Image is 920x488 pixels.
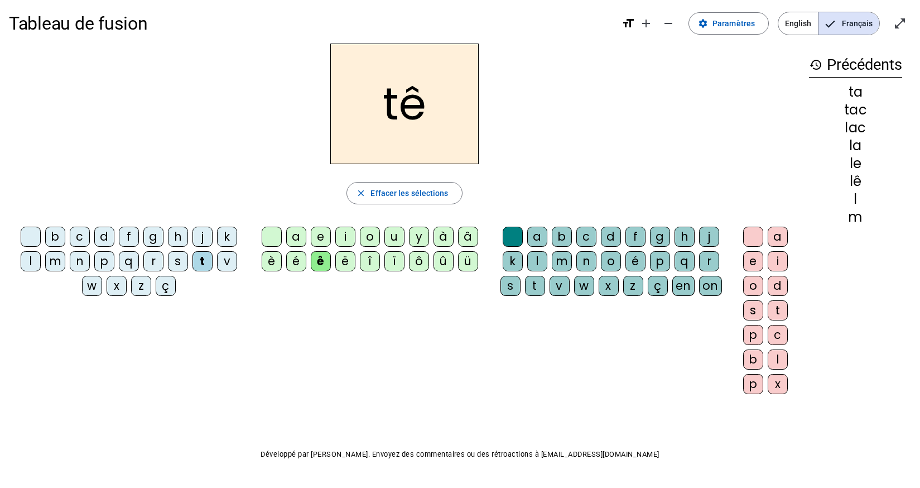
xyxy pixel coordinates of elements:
[809,139,902,152] div: la
[503,251,523,271] div: k
[743,350,763,370] div: b
[574,276,594,296] div: w
[335,227,355,247] div: i
[409,227,429,247] div: y
[360,227,380,247] div: o
[699,227,719,247] div: j
[778,12,880,35] mat-button-toggle-group: Language selection
[45,227,65,247] div: b
[650,251,670,271] div: p
[168,227,188,247] div: h
[662,17,675,30] mat-icon: remove
[650,227,670,247] div: g
[21,251,41,271] div: l
[458,227,478,247] div: â
[675,227,695,247] div: h
[9,448,911,461] p: Développé par [PERSON_NAME]. Envoyez des commentaires ou des rétroactions à [EMAIL_ADDRESS][DOMAI...
[675,251,695,271] div: q
[688,12,769,35] button: Paramètres
[330,44,479,164] h2: tê
[384,251,404,271] div: ï
[168,251,188,271] div: s
[743,300,763,320] div: s
[286,251,306,271] div: é
[9,6,613,41] h1: Tableau de fusion
[82,276,102,296] div: w
[346,182,462,204] button: Effacer les sélections
[94,251,114,271] div: p
[768,374,788,394] div: x
[768,350,788,370] div: l
[262,251,282,271] div: è
[601,251,621,271] div: o
[409,251,429,271] div: ô
[809,103,902,117] div: tac
[768,251,788,271] div: i
[623,276,643,296] div: z
[433,227,454,247] div: à
[809,157,902,170] div: le
[500,276,521,296] div: s
[743,325,763,345] div: p
[712,17,755,30] span: Paramètres
[599,276,619,296] div: x
[119,251,139,271] div: q
[893,17,907,30] mat-icon: open_in_full
[107,276,127,296] div: x
[525,276,545,296] div: t
[601,227,621,247] div: d
[768,325,788,345] div: c
[622,17,635,30] mat-icon: format_size
[143,227,163,247] div: g
[743,276,763,296] div: o
[672,276,695,296] div: en
[335,251,355,271] div: ë
[384,227,404,247] div: u
[768,300,788,320] div: t
[286,227,306,247] div: a
[657,12,680,35] button: Diminuer la taille de la police
[311,251,331,271] div: ê
[818,12,879,35] span: Français
[743,374,763,394] div: p
[70,227,90,247] div: c
[433,251,454,271] div: û
[809,52,902,78] h3: Précédents
[768,227,788,247] div: a
[778,12,818,35] span: English
[311,227,331,247] div: e
[809,85,902,99] div: ta
[698,18,708,28] mat-icon: settings
[550,276,570,296] div: v
[699,251,719,271] div: r
[576,251,596,271] div: n
[119,227,139,247] div: f
[809,121,902,135] div: lac
[648,276,668,296] div: ç
[625,227,646,247] div: f
[370,186,448,200] span: Effacer les sélections
[356,188,366,198] mat-icon: close
[70,251,90,271] div: n
[360,251,380,271] div: î
[143,251,163,271] div: r
[635,12,657,35] button: Augmenter la taille de la police
[156,276,176,296] div: ç
[192,251,213,271] div: t
[217,227,237,247] div: k
[768,276,788,296] div: d
[809,210,902,224] div: m
[809,58,822,71] mat-icon: history
[131,276,151,296] div: z
[458,251,478,271] div: ü
[743,251,763,271] div: e
[192,227,213,247] div: j
[94,227,114,247] div: d
[809,193,902,206] div: l
[552,251,572,271] div: m
[699,276,722,296] div: on
[625,251,646,271] div: é
[552,227,572,247] div: b
[527,251,547,271] div: l
[576,227,596,247] div: c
